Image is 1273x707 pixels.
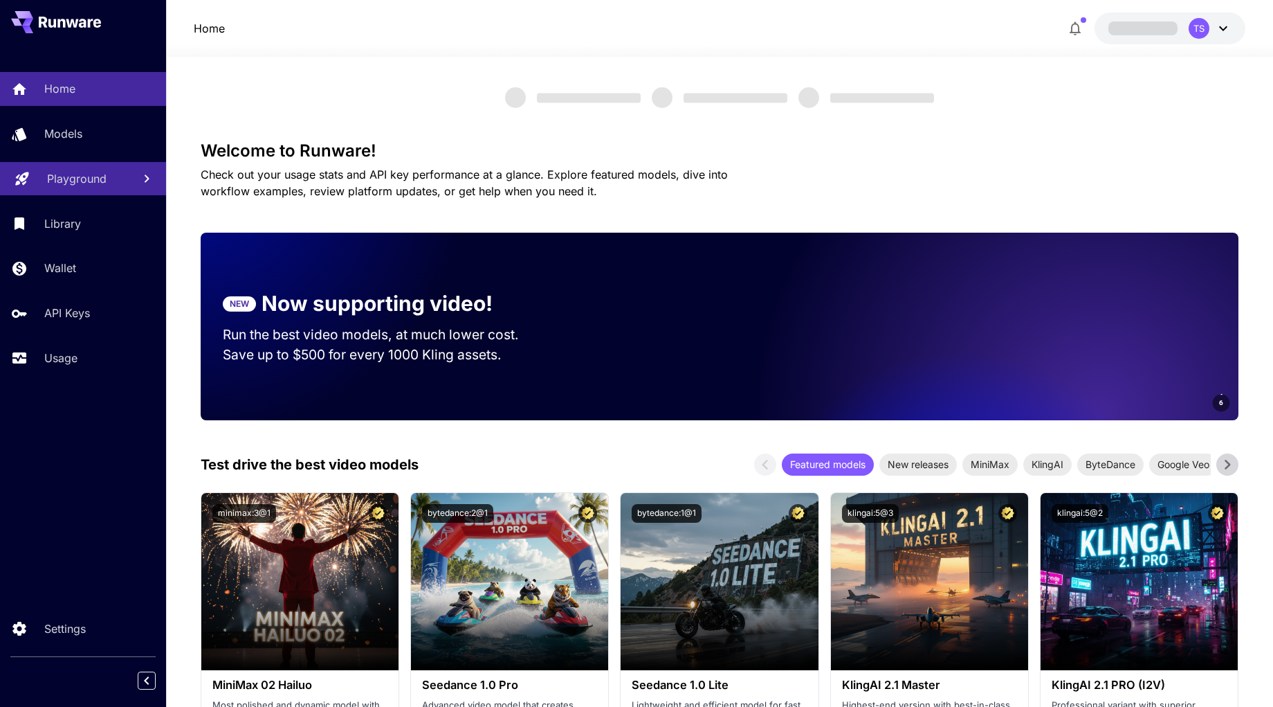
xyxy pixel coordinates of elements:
img: alt [621,493,818,670]
a: Home [194,20,225,37]
p: Playground [47,170,107,187]
p: Now supporting video! [262,288,493,319]
p: Models [44,125,82,142]
p: Wallet [44,260,76,276]
p: Usage [44,350,77,366]
p: Save up to $500 for every 1000 Kling assets. [223,345,545,365]
img: alt [831,493,1028,670]
h3: KlingAI 2.1 PRO (I2V) [1052,679,1227,692]
img: alt [201,493,399,670]
div: Google Veo [1149,454,1218,476]
button: klingai:5@3 [842,504,899,523]
h3: KlingAI 2.1 Master [842,679,1017,692]
button: minimax:3@1 [212,504,276,523]
span: New releases [879,457,957,472]
button: Certified Model – Vetted for best performance and includes a commercial license. [578,504,597,523]
button: Certified Model – Vetted for best performance and includes a commercial license. [789,504,807,523]
button: Certified Model – Vetted for best performance and includes a commercial license. [1208,504,1227,523]
span: MiniMax [962,457,1018,472]
p: API Keys [44,305,90,321]
p: Library [44,215,81,232]
span: Google Veo [1149,457,1218,472]
p: NEW [230,298,249,310]
button: bytedance:1@1 [632,504,702,523]
p: Run the best video models, at much lower cost. [223,325,545,345]
img: alt [1041,493,1238,670]
nav: breadcrumb [194,20,225,37]
h3: Welcome to Runware! [201,141,1238,161]
button: bytedance:2@1 [422,504,493,523]
div: MiniMax [962,454,1018,476]
button: TS [1095,12,1245,44]
h3: MiniMax 02 Hailuo [212,679,387,692]
button: Collapse sidebar [138,672,156,690]
div: ByteDance [1077,454,1144,476]
p: Home [44,80,75,97]
button: Certified Model – Vetted for best performance and includes a commercial license. [998,504,1017,523]
span: 6 [1219,397,1223,408]
span: Featured models [782,457,874,472]
div: KlingAI [1023,454,1072,476]
h3: Seedance 1.0 Pro [422,679,597,692]
span: ByteDance [1077,457,1144,472]
button: klingai:5@2 [1052,504,1108,523]
h3: Seedance 1.0 Lite [632,679,807,692]
button: Certified Model – Vetted for best performance and includes a commercial license. [369,504,387,523]
div: New releases [879,454,957,476]
span: Check out your usage stats and API key performance at a glance. Explore featured models, dive int... [201,168,728,198]
p: Settings [44,620,86,637]
img: alt [411,493,608,670]
div: Featured models [782,454,874,476]
div: TS [1189,18,1209,39]
span: KlingAI [1023,457,1072,472]
p: Test drive the best video models [201,454,419,475]
div: Collapse sidebar [148,668,166,693]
